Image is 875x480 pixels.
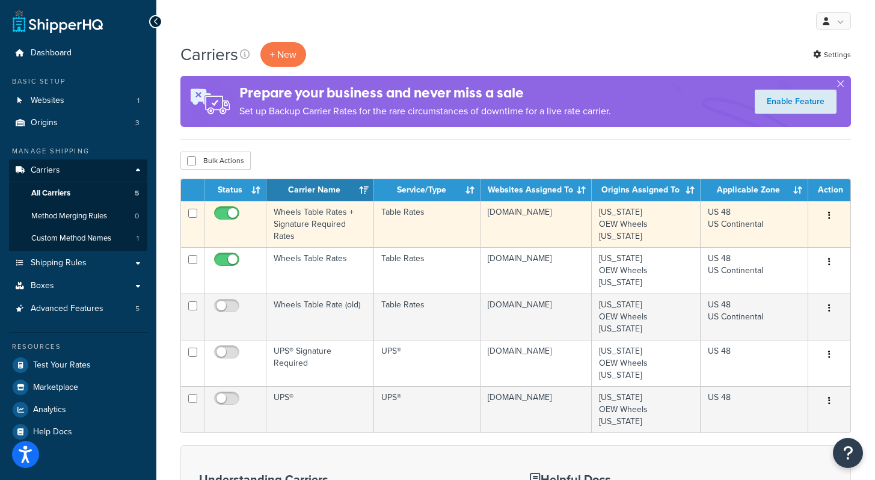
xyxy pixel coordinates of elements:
[266,179,374,201] th: Carrier Name: activate to sort column ascending
[374,294,481,340] td: Table Rates
[374,201,481,247] td: Table Rates
[9,42,147,64] a: Dashboard
[9,76,147,87] div: Basic Setup
[135,304,140,314] span: 5
[9,159,147,182] a: Carriers
[137,233,139,244] span: 1
[480,201,592,247] td: [DOMAIN_NAME]
[137,96,140,106] span: 1
[31,258,87,268] span: Shipping Rules
[9,90,147,112] a: Websites 1
[9,112,147,134] li: Origins
[9,377,147,398] a: Marketplace
[135,118,140,128] span: 3
[31,118,58,128] span: Origins
[33,405,66,415] span: Analytics
[755,90,837,114] a: Enable Feature
[31,48,72,58] span: Dashboard
[31,165,60,176] span: Carriers
[135,188,139,198] span: 5
[374,247,481,294] td: Table Rates
[9,342,147,352] div: Resources
[592,179,701,201] th: Origins Assigned To: activate to sort column ascending
[9,421,147,443] a: Help Docs
[266,247,374,294] td: Wheels Table Rates
[701,247,808,294] td: US 48 US Continental
[9,275,147,297] a: Boxes
[480,386,592,432] td: [DOMAIN_NAME]
[204,179,266,201] th: Status: activate to sort column ascending
[9,205,147,227] a: Method Merging Rules 0
[266,386,374,432] td: UPS®
[592,247,701,294] td: [US_STATE] OEW Wheels [US_STATE]
[260,42,306,67] button: + New
[480,340,592,386] td: [DOMAIN_NAME]
[833,438,863,468] button: Open Resource Center
[9,298,147,320] a: Advanced Features 5
[480,247,592,294] td: [DOMAIN_NAME]
[266,340,374,386] td: UPS® Signature Required
[701,386,808,432] td: US 48
[266,201,374,247] td: Wheels Table Rates + Signature Required Rates
[135,211,139,221] span: 0
[592,340,701,386] td: [US_STATE] OEW Wheels [US_STATE]
[13,9,103,33] a: ShipperHQ Home
[592,201,701,247] td: [US_STATE] OEW Wheels [US_STATE]
[808,179,850,201] th: Action
[374,386,481,432] td: UPS®
[9,252,147,274] a: Shipping Rules
[374,340,481,386] td: UPS®
[180,76,239,127] img: ad-rules-rateshop-fe6ec290ccb7230408bd80ed9643f0289d75e0ffd9eb532fc0e269fcd187b520.png
[9,399,147,420] a: Analytics
[813,46,851,63] a: Settings
[33,427,72,437] span: Help Docs
[9,354,147,376] a: Test Your Rates
[9,227,147,250] li: Custom Method Names
[31,211,107,221] span: Method Merging Rules
[701,294,808,340] td: US 48 US Continental
[701,179,808,201] th: Applicable Zone: activate to sort column ascending
[592,294,701,340] td: [US_STATE] OEW Wheels [US_STATE]
[9,90,147,112] li: Websites
[374,179,481,201] th: Service/Type: activate to sort column ascending
[701,201,808,247] td: US 48 US Continental
[9,159,147,251] li: Carriers
[31,233,111,244] span: Custom Method Names
[592,386,701,432] td: [US_STATE] OEW Wheels [US_STATE]
[9,227,147,250] a: Custom Method Names 1
[480,294,592,340] td: [DOMAIN_NAME]
[9,298,147,320] li: Advanced Features
[180,43,238,66] h1: Carriers
[9,182,147,205] li: All Carriers
[9,112,147,134] a: Origins 3
[9,146,147,156] div: Manage Shipping
[31,281,54,291] span: Boxes
[480,179,592,201] th: Websites Assigned To: activate to sort column ascending
[31,304,103,314] span: Advanced Features
[9,182,147,205] a: All Carriers 5
[33,383,78,393] span: Marketplace
[31,96,64,106] span: Websites
[239,103,611,120] p: Set up Backup Carrier Rates for the rare circumstances of downtime for a live rate carrier.
[33,360,91,371] span: Test Your Rates
[701,340,808,386] td: US 48
[266,294,374,340] td: Wheels Table Rate (old)
[180,152,251,170] button: Bulk Actions
[239,83,611,103] h4: Prepare your business and never miss a sale
[9,205,147,227] li: Method Merging Rules
[31,188,70,198] span: All Carriers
